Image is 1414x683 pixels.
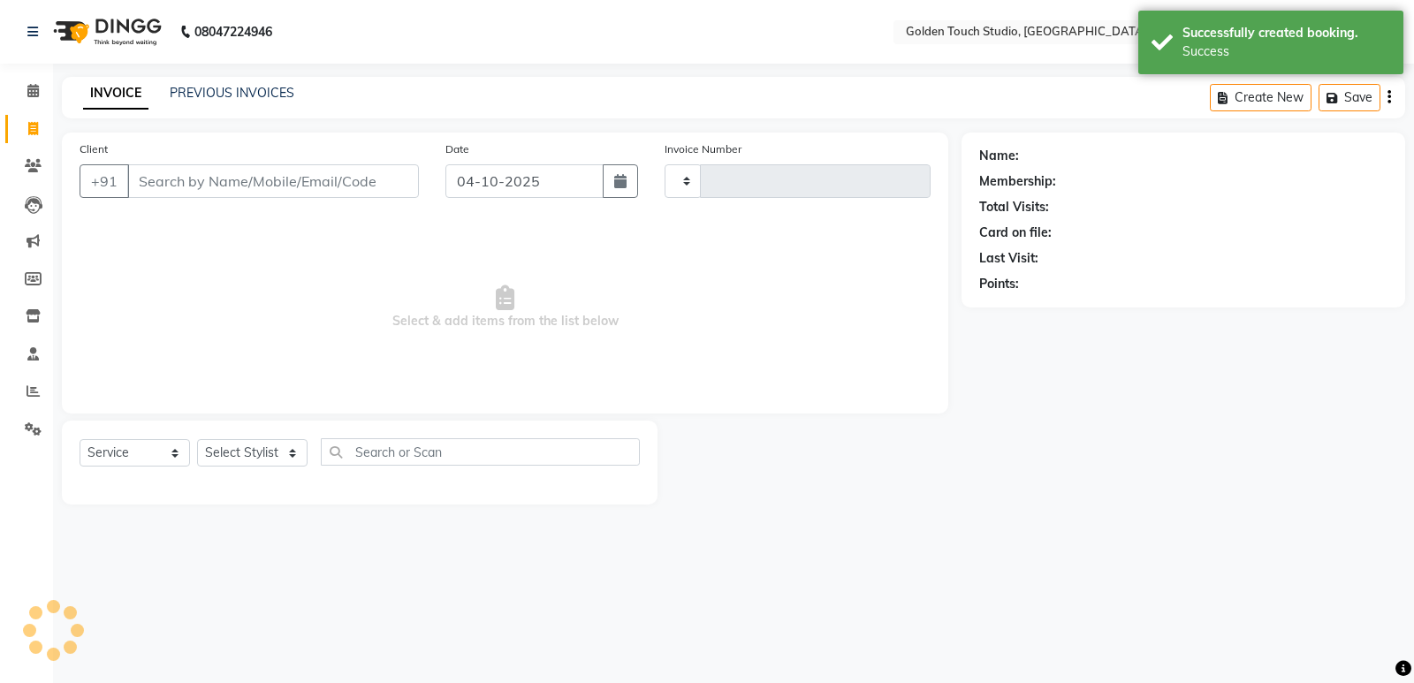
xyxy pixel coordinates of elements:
div: Card on file: [979,224,1052,242]
div: Membership: [979,172,1056,191]
input: Search by Name/Mobile/Email/Code [127,164,419,198]
div: Success [1182,42,1390,61]
img: logo [45,7,166,57]
label: Invoice Number [665,141,741,157]
label: Client [80,141,108,157]
button: +91 [80,164,129,198]
button: Create New [1210,84,1311,111]
div: Points: [979,275,1019,293]
a: PREVIOUS INVOICES [170,85,294,101]
div: Last Visit: [979,249,1038,268]
input: Search or Scan [321,438,640,466]
a: INVOICE [83,78,148,110]
div: Successfully created booking. [1182,24,1390,42]
div: Total Visits: [979,198,1049,216]
label: Date [445,141,469,157]
button: Save [1319,84,1380,111]
b: 08047224946 [194,7,272,57]
div: Name: [979,147,1019,165]
span: Select & add items from the list below [80,219,931,396]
